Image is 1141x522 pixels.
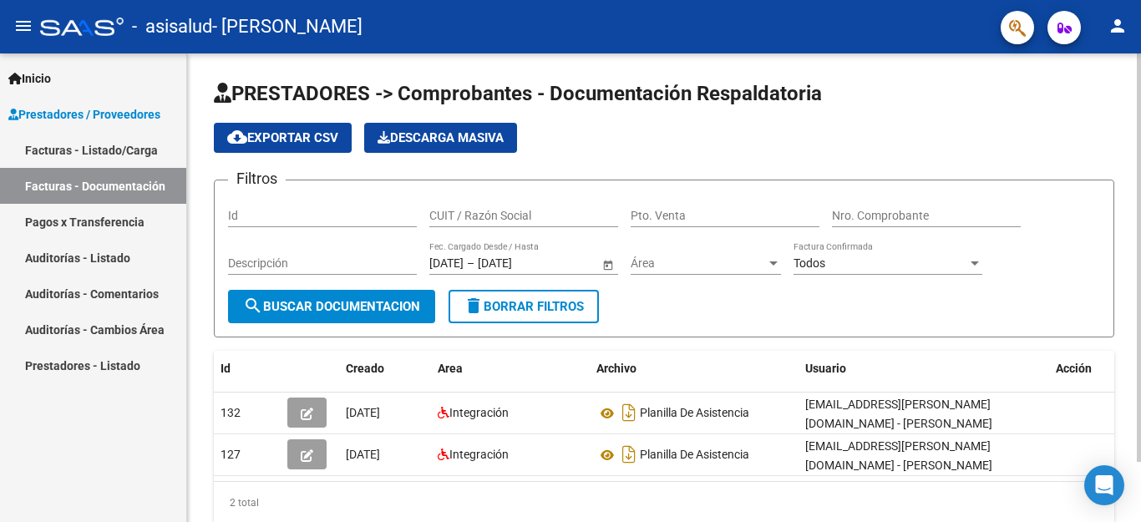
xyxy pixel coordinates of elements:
[378,130,504,145] span: Descarga Masiva
[221,362,231,375] span: Id
[346,406,380,419] span: [DATE]
[214,351,281,387] datatable-header-cell: Id
[228,290,435,323] button: Buscar Documentacion
[449,290,599,323] button: Borrar Filtros
[364,123,517,153] app-download-masive: Descarga masiva de comprobantes (adjuntos)
[1084,465,1124,505] div: Open Intercom Messenger
[364,123,517,153] button: Descarga Masiva
[1108,16,1128,36] mat-icon: person
[805,362,846,375] span: Usuario
[799,351,1049,387] datatable-header-cell: Usuario
[214,123,352,153] button: Exportar CSV
[596,362,636,375] span: Archivo
[438,362,463,375] span: Area
[8,69,51,88] span: Inicio
[464,299,584,314] span: Borrar Filtros
[227,130,338,145] span: Exportar CSV
[228,167,286,190] h3: Filtros
[8,105,160,124] span: Prestadores / Proveedores
[618,399,640,426] i: Descargar documento
[1056,362,1092,375] span: Acción
[618,441,640,468] i: Descargar documento
[467,256,474,271] span: –
[599,256,616,273] button: Open calendar
[805,439,992,472] span: [EMAIL_ADDRESS][PERSON_NAME][DOMAIN_NAME] - [PERSON_NAME]
[464,296,484,316] mat-icon: delete
[214,82,822,105] span: PRESTADORES -> Comprobantes - Documentación Respaldatoria
[13,16,33,36] mat-icon: menu
[227,127,247,147] mat-icon: cloud_download
[640,449,749,462] span: Planilla De Asistencia
[478,256,560,271] input: Fecha fin
[631,256,766,271] span: Área
[590,351,799,387] datatable-header-cell: Archivo
[346,448,380,461] span: [DATE]
[805,398,992,430] span: [EMAIL_ADDRESS][PERSON_NAME][DOMAIN_NAME] - [PERSON_NAME]
[221,448,241,461] span: 127
[1049,351,1133,387] datatable-header-cell: Acción
[243,299,420,314] span: Buscar Documentacion
[132,8,212,45] span: - asisalud
[339,351,431,387] datatable-header-cell: Creado
[431,351,590,387] datatable-header-cell: Area
[794,256,825,270] span: Todos
[212,8,363,45] span: - [PERSON_NAME]
[640,407,749,420] span: Planilla De Asistencia
[221,406,241,419] span: 132
[429,256,464,271] input: Fecha inicio
[449,448,509,461] span: Integración
[346,362,384,375] span: Creado
[449,406,509,419] span: Integración
[243,296,263,316] mat-icon: search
